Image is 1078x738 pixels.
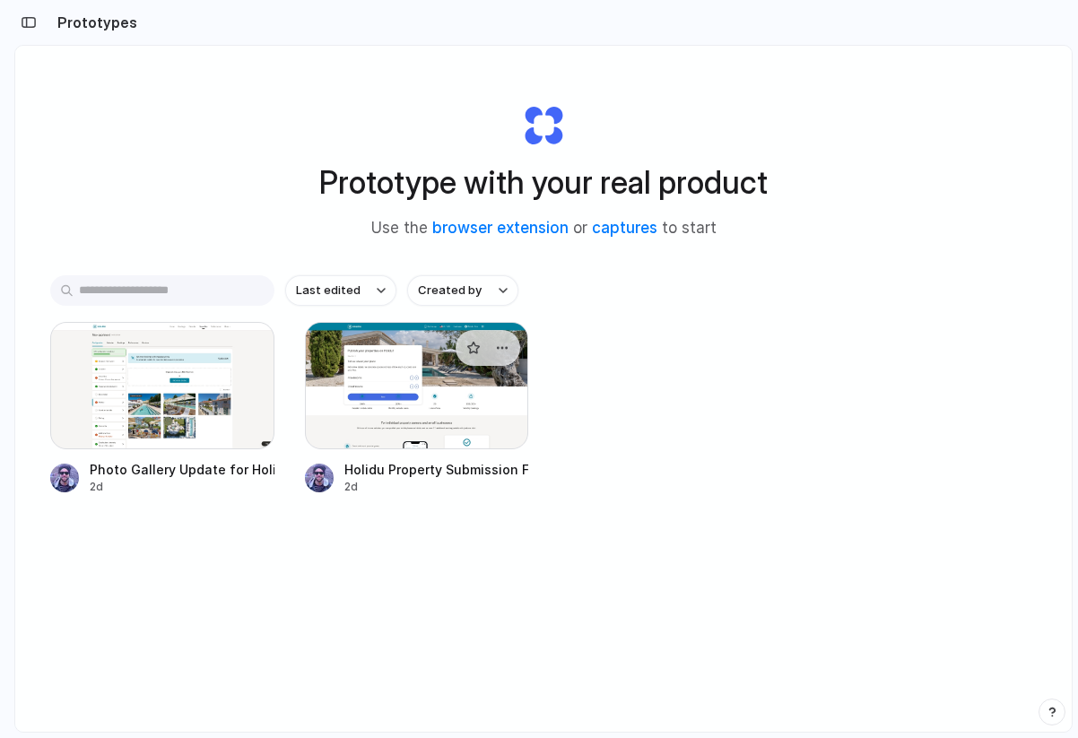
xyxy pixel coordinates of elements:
h1: Prototype with your real product [319,159,768,206]
a: Photo Gallery Update for HoliduPhoto Gallery Update for Holidu2d [50,322,274,495]
button: Created by [407,275,518,306]
span: Last edited [296,282,361,300]
h2: Prototypes [50,12,137,33]
div: Holidu Property Submission Flow [344,460,529,479]
div: 2d [344,479,529,495]
a: Holidu Property Submission FlowHolidu Property Submission Flow2d [305,322,529,495]
button: Last edited [285,275,396,306]
span: Created by [418,282,482,300]
a: captures [592,219,657,237]
div: 2d [90,479,274,495]
a: browser extension [432,219,569,237]
div: Photo Gallery Update for Holidu [90,460,274,479]
span: Use the or to start [371,217,717,240]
